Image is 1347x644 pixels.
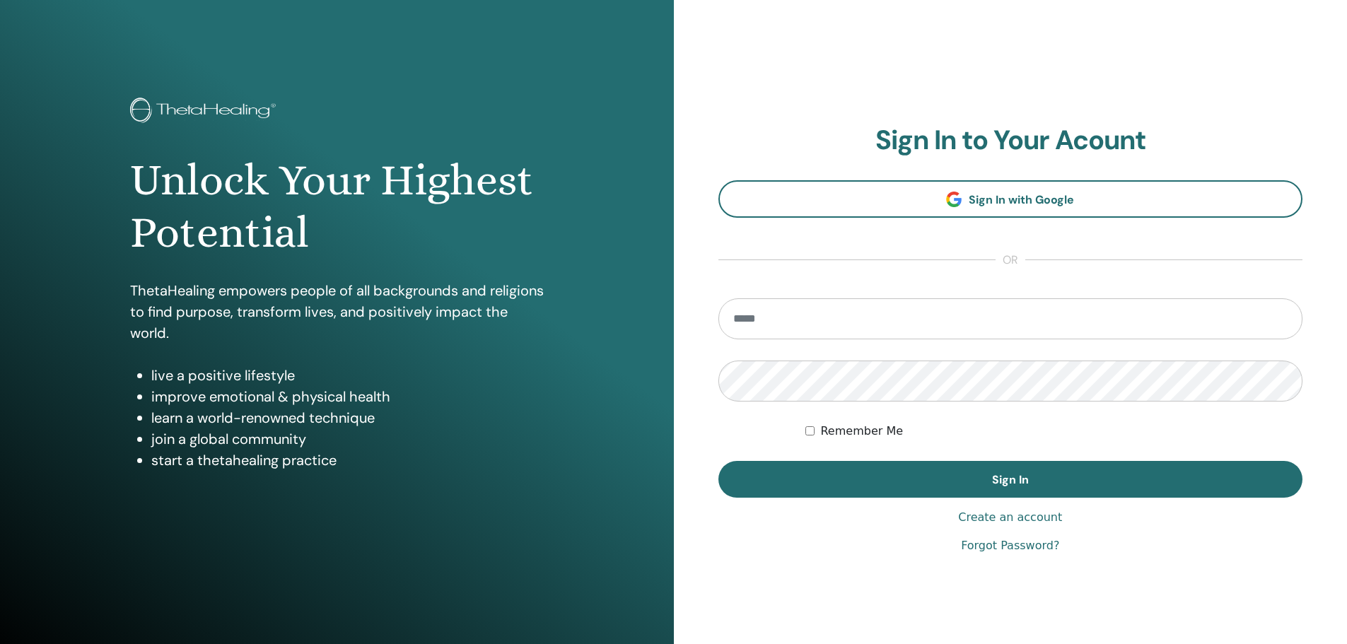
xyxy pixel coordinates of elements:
h1: Unlock Your Highest Potential [130,154,544,259]
li: live a positive lifestyle [151,365,544,386]
span: Sign In [992,472,1029,487]
a: Forgot Password? [961,537,1059,554]
li: join a global community [151,428,544,450]
span: Sign In with Google [969,192,1074,207]
span: or [996,252,1025,269]
li: start a thetahealing practice [151,450,544,471]
a: Sign In with Google [718,180,1303,218]
label: Remember Me [820,423,903,440]
div: Keep me authenticated indefinitely or until I manually logout [805,423,1302,440]
button: Sign In [718,461,1303,498]
li: improve emotional & physical health [151,386,544,407]
li: learn a world-renowned technique [151,407,544,428]
a: Create an account [958,509,1062,526]
p: ThetaHealing empowers people of all backgrounds and religions to find purpose, transform lives, a... [130,280,544,344]
h2: Sign In to Your Acount [718,124,1303,157]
